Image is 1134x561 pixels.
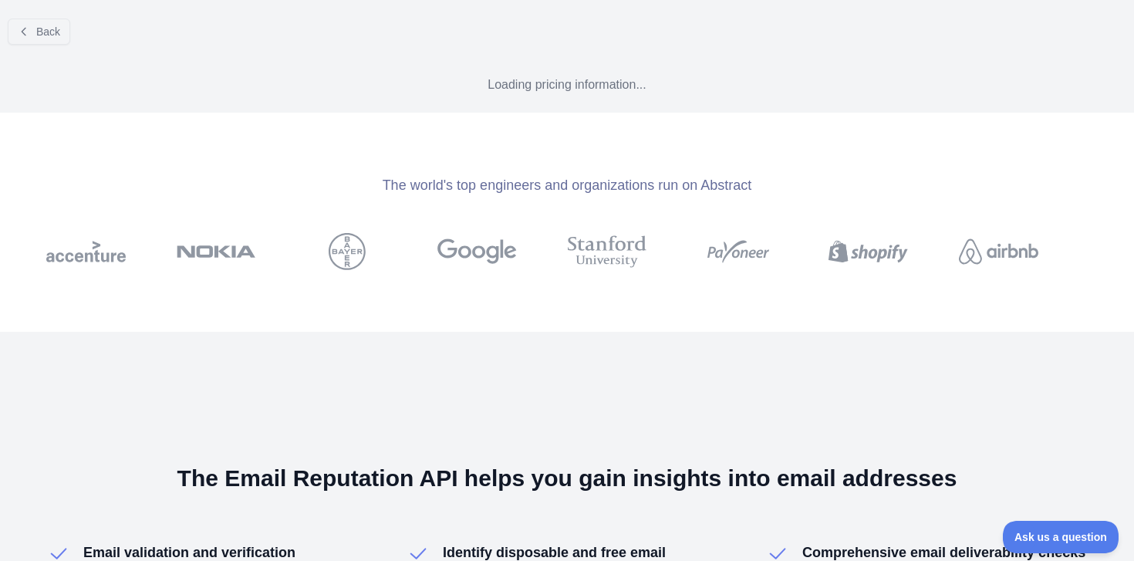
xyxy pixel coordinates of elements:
img: payoneer [701,233,775,270]
img: shopify [829,233,908,270]
img: google [437,233,517,270]
iframe: Toggle Customer Support [1003,521,1119,553]
img: airbnb [959,233,1038,270]
img: stanford university [568,233,647,270]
